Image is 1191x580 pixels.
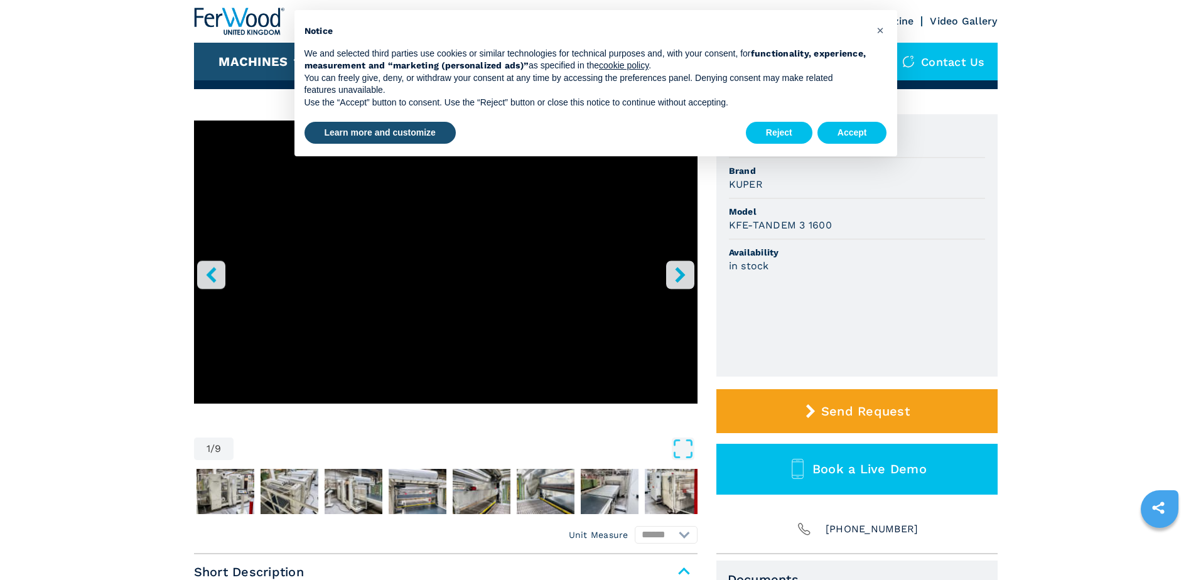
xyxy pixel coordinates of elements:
img: 91ac51536e388c0be06ac2d55c0cff91 [197,469,254,514]
div: Contact us [890,43,998,80]
span: Book a Live Demo [812,461,927,476]
button: Go to Slide 5 [386,466,449,517]
img: 368347db8531568eb6321638d241939a [389,469,446,514]
iframe: Chat [1138,524,1182,571]
h2: Notice [304,25,867,38]
button: Learn more and customize [304,122,456,144]
a: cookie policy [599,60,649,70]
button: Go to Slide 4 [322,466,385,517]
button: Go to Slide 3 [258,466,321,517]
button: Go to Slide 6 [450,466,513,517]
button: Reject [746,122,812,144]
button: Open Fullscreen [237,438,694,460]
img: 77bb1520e5ca8d4d53a33c8b66a6cff9 [325,469,382,514]
span: / [210,444,215,454]
img: 09155177d77aea086bf5bd35b9da81e1 [453,469,510,514]
button: left-button [197,260,225,289]
img: Contact us [902,55,915,68]
h3: KUPER [729,177,763,191]
nav: Thumbnail Navigation [194,466,698,517]
h3: in stock [729,259,769,273]
span: 1 [207,444,210,454]
button: Go to Slide 9 [642,466,705,517]
button: Send Request [716,389,998,433]
p: Use the “Accept” button to consent. Use the “Reject” button or close this notice to continue with... [304,97,867,109]
button: Accept [817,122,887,144]
img: 683e4a7c29df5549328a6d443fcd331a [645,469,703,514]
h3: KFE-TANDEM 3 1600 [729,218,832,232]
img: 9f703a10b7ce9bfe1c85b650f0590e42 [517,469,574,514]
span: [PHONE_NUMBER] [826,520,919,538]
button: Go to Slide 8 [578,466,641,517]
span: Availability [729,246,985,259]
img: Phone [795,520,813,538]
strong: functionality, experience, measurement and “marketing (personalized ads)” [304,48,866,71]
iframe: Linea di Imballaggio in azione - KUPER - KFE-TANDEM 3 1600 - Ferwoodgroup - 005989 [194,121,698,404]
span: 9 [215,444,221,454]
button: Book a Live Demo [716,444,998,495]
span: Brand [729,164,985,177]
button: right-button [666,260,694,289]
a: Video Gallery [930,15,997,27]
p: You can freely give, deny, or withdraw your consent at any time by accessing the preferences pane... [304,72,867,97]
span: × [876,23,884,38]
em: Unit Measure [569,529,628,541]
button: Machines [218,54,288,69]
p: We and selected third parties use cookies or similar technologies for technical purposes and, wit... [304,48,867,72]
img: Ferwood [194,8,284,35]
span: Model [729,205,985,218]
span: Send Request [821,404,910,419]
div: Go to Slide 1 [194,121,698,425]
button: Go to Slide 2 [194,466,257,517]
button: Close this notice [871,20,891,40]
img: 3c140bc1b01fb552fc2db7971c77e8ff [581,469,639,514]
a: sharethis [1143,492,1174,524]
img: 9b724e5d5b0dc5a42487a254cf2d055f [261,469,318,514]
button: Go to Slide 7 [514,466,577,517]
